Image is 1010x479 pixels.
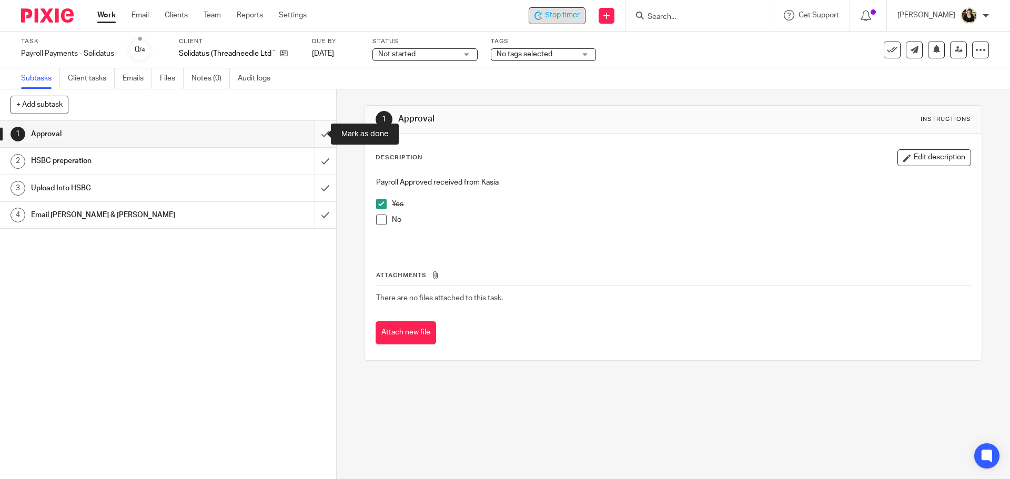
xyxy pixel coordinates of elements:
div: Solidatus (Threadneedle Ltd T/A) - Payroll Payments - Solidatus [529,7,585,24]
a: Audit logs [238,68,278,89]
div: 3 [11,181,25,196]
img: Helen%20Campbell.jpeg [961,7,977,24]
input: Search [647,13,741,22]
p: No [392,215,970,225]
a: Clients [165,10,188,21]
label: Due by [312,37,359,46]
a: Files [160,68,184,89]
a: Subtasks [21,68,60,89]
a: Notes (0) [191,68,230,89]
a: Work [97,10,116,21]
p: Payroll Approved received from Kasia [376,177,970,188]
span: Get Support [799,12,839,19]
label: Task [21,37,114,46]
h1: Approval [31,126,213,142]
a: Client tasks [68,68,115,89]
button: + Add subtask [11,96,68,114]
h1: Email [PERSON_NAME] & [PERSON_NAME] [31,207,213,223]
a: Reports [237,10,263,21]
div: 1 [11,127,25,141]
label: Tags [491,37,596,46]
div: 4 [11,208,25,222]
button: Edit description [897,149,971,166]
p: Description [376,154,422,162]
button: Attach new file [376,321,436,345]
img: Pixie [21,8,74,23]
h1: Upload Into HSBC [31,180,213,196]
p: Solidatus (Threadneedle Ltd T/A) [179,48,275,59]
span: Not started [378,50,416,58]
p: [PERSON_NAME] [897,10,955,21]
label: Client [179,37,299,46]
small: /4 [139,47,145,53]
span: Attachments [376,272,427,278]
h1: HSBC preperation [31,153,213,169]
span: [DATE] [312,50,334,57]
div: 0 [135,44,145,56]
h1: Approval [398,114,696,125]
label: Status [372,37,478,46]
div: Payroll Payments - Solidatus [21,48,114,59]
span: Stop timer [545,10,580,21]
a: Email [132,10,149,21]
div: 2 [11,154,25,169]
span: There are no files attached to this task. [376,294,503,302]
div: Instructions [921,115,971,124]
p: Yes [392,199,970,209]
a: Team [204,10,221,21]
span: No tags selected [497,50,552,58]
div: 1 [376,111,392,128]
a: Emails [123,68,152,89]
a: Settings [279,10,307,21]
